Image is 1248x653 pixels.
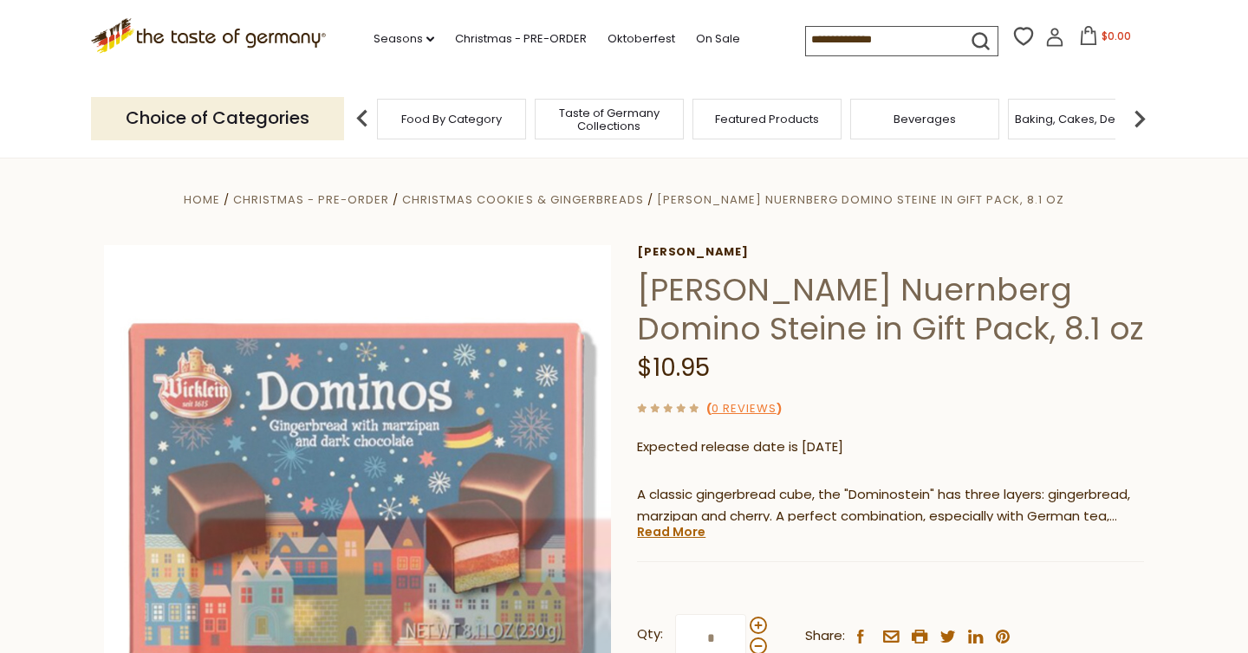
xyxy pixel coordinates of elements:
span: ( ) [706,400,782,417]
a: [PERSON_NAME] Nuernberg Domino Steine in Gift Pack, 8.1 oz [657,191,1064,208]
span: $0.00 [1102,29,1131,43]
p: Expected release date is [DATE] [637,436,1144,458]
a: 0 Reviews [712,400,777,418]
a: Beverages [894,113,956,126]
a: Christmas - PRE-ORDER [233,191,389,208]
a: Home [184,191,220,208]
a: [PERSON_NAME] [637,245,1144,259]
img: next arrow [1122,101,1157,136]
a: Oktoberfest [608,29,675,48]
span: Share: [805,625,845,647]
img: previous arrow [345,101,380,136]
button: $0.00 [1068,26,1141,52]
p: A classic gingerbread cube, the "Dominostein" has three layers: gingerbread, marzipan and cherry.... [637,484,1144,527]
a: Baking, Cakes, Desserts [1015,113,1149,126]
a: Taste of Germany Collections [540,107,679,133]
a: Christmas Cookies & Gingerbreads [402,191,643,208]
a: Featured Products [715,113,819,126]
h1: [PERSON_NAME] Nuernberg Domino Steine in Gift Pack, 8.1 oz [637,270,1144,348]
p: Choice of Categories [91,97,344,139]
a: Read More [637,523,705,540]
a: Seasons [374,29,434,48]
a: On Sale [696,29,740,48]
a: Christmas - PRE-ORDER [455,29,587,48]
span: $10.95 [637,351,710,385]
strong: Qty: [637,624,663,645]
a: Food By Category [401,113,502,126]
